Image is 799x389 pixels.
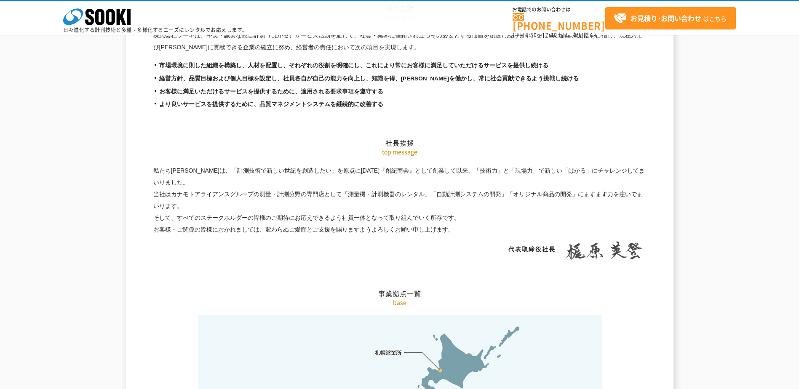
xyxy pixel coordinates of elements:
a: お見積り･お問い合わせはこちら [605,7,736,29]
li: 市場環境に則した組織を構築し、人材を配置し、それぞれの役割を明確にし、これにより常にお客様に満足していただけるサービスを提供し続ける [153,61,646,70]
p: 株式会社ソーキは、堅実・誠実な総合計測（はかる）サービス活動を通じて、社会・業界に信頼され且つその必要とする価値を創造し続けます。更に高い顧客満足度を目指し、現在および[PERSON_NAME]... [153,29,646,53]
a: 札幌営業所 [375,348,402,357]
p: top message [153,147,646,156]
li: より良いサービスを提供するために、品質マネジメントシステムを継続的に改善する [153,100,646,109]
span: 17:30 [542,31,557,39]
span: (平日 ～ 土日、祝日除く) [513,31,596,39]
p: 私たち[PERSON_NAME]は、「計測技術で新しい世紀を創造したい」を原点に[DATE]『創紀商会』として創業して以来、「技術力」と「現場力」で新しい「はかる」にチャレンジしてまいりました。... [153,165,646,236]
li: 経営方針、品質目標および個人目標を設定し、社員各自が自己の能力を向上し、知識を得、[PERSON_NAME]を働かし、常に社会貢献できるよう挑戦し続ける [153,75,646,83]
span: お電話でのお問い合わせは [513,7,605,12]
h2: 社長挨拶 [153,54,646,147]
strong: お見積り･お問い合わせ [631,13,701,23]
li: お客様に満足いただけるサービスを提供するために、適用される要求事項を遵守する [153,88,646,96]
p: 日々進化する計測技術と多種・多様化するニーズにレンタルでお応えします。 [63,27,248,32]
a: [PHONE_NUMBER] [513,13,605,30]
span: はこちら [614,12,727,25]
img: 梶原 英登 [562,241,646,260]
h2: 事業拠点一覧 [153,205,646,298]
p: base [153,298,646,307]
span: 代表取締役社長 [508,246,556,253]
span: 8:50 [525,31,537,39]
